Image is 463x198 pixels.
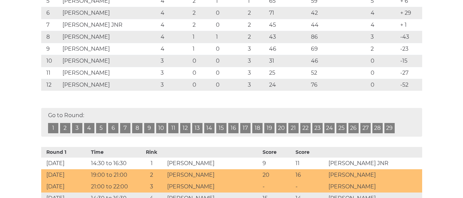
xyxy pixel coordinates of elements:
td: [PERSON_NAME] [61,67,159,79]
td: 71 [267,7,309,19]
td: 12 [41,79,61,91]
td: 4 [159,31,191,43]
td: 11 [294,158,327,169]
td: 1 [214,31,246,43]
td: + 29 [398,7,422,19]
td: 0 [191,55,214,67]
td: 0 [214,67,246,79]
td: -52 [398,79,422,91]
td: 9 [261,158,294,169]
a: 26 [348,123,359,133]
td: 9 [41,43,61,55]
td: -15 [398,55,422,67]
td: 2 [138,169,165,181]
td: [PERSON_NAME] [61,79,159,91]
td: [DATE] [41,169,90,181]
td: 1 [191,31,214,43]
td: 44 [309,19,369,31]
td: 0 [214,43,246,55]
td: [PERSON_NAME] [165,158,261,169]
td: 0 [214,19,246,31]
td: 69 [309,43,369,55]
a: 24 [324,123,335,133]
a: 13 [192,123,202,133]
a: 28 [372,123,383,133]
div: Go to Round: [41,108,422,137]
td: - [261,181,294,193]
td: 2 [246,7,267,19]
td: 1 [138,158,165,169]
td: [PERSON_NAME] [165,181,261,193]
td: [PERSON_NAME] JNR [327,158,422,169]
td: 3 [138,181,165,193]
td: 3 [246,67,267,79]
td: [PERSON_NAME] JNR [61,19,159,31]
td: [DATE] [41,181,90,193]
td: 0 [369,55,399,67]
td: [PERSON_NAME] [61,7,159,19]
td: [PERSON_NAME] [165,169,261,181]
td: 0 [214,55,246,67]
td: 3 [159,67,191,79]
td: 86 [309,31,369,43]
a: 19 [264,123,275,133]
a: 1 [48,123,58,133]
td: 3 [159,55,191,67]
td: 76 [309,79,369,91]
td: [PERSON_NAME] [61,43,159,55]
a: 25 [336,123,347,133]
td: 43 [267,31,309,43]
td: 4 [369,19,399,31]
td: 3 [369,31,399,43]
th: Time [89,147,138,158]
a: 29 [384,123,395,133]
td: [PERSON_NAME] [61,31,159,43]
td: 0 [191,79,214,91]
td: 11 [41,67,61,79]
td: - [294,181,327,193]
td: 20 [261,169,294,181]
td: 3 [246,43,267,55]
td: 2 [246,31,267,43]
td: 2 [191,7,214,19]
a: 6 [108,123,118,133]
a: 23 [312,123,323,133]
td: 46 [267,43,309,55]
td: 4 [159,19,191,31]
td: 0 [191,67,214,79]
a: 10 [156,123,166,133]
td: 4 [159,7,191,19]
td: 25 [267,67,309,79]
a: 18 [252,123,263,133]
a: 3 [72,123,82,133]
td: + 1 [398,19,422,31]
td: 3 [246,55,267,67]
td: 8 [41,31,61,43]
a: 2 [60,123,70,133]
a: 8 [132,123,142,133]
a: 9 [144,123,154,133]
th: Rink [138,147,165,158]
td: 10 [41,55,61,67]
a: 20 [276,123,287,133]
td: -23 [398,43,422,55]
a: 21 [288,123,299,133]
td: 7 [41,19,61,31]
a: 14 [204,123,215,133]
td: 6 [41,7,61,19]
td: 16 [294,169,327,181]
td: 4 [369,7,399,19]
a: 11 [168,123,178,133]
td: -27 [398,67,422,79]
td: 3 [246,79,267,91]
a: 17 [240,123,251,133]
th: Score [261,147,294,158]
a: 12 [180,123,190,133]
a: 22 [300,123,311,133]
td: [PERSON_NAME] [327,169,422,181]
td: 0 [214,7,246,19]
td: 46 [309,55,369,67]
td: 0 [369,79,399,91]
td: 19:00 to 21:00 [89,169,138,181]
a: 7 [120,123,130,133]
